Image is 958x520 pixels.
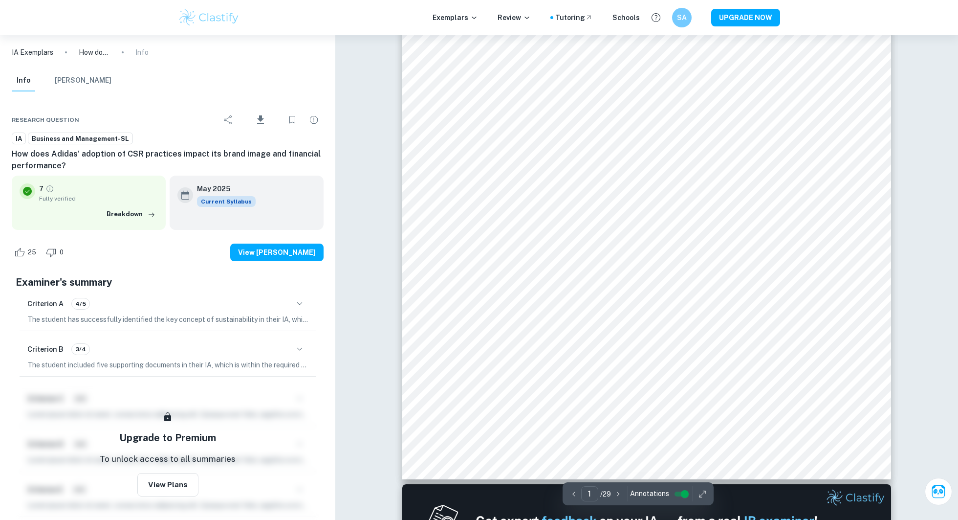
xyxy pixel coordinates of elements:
button: Info [12,70,35,91]
div: Report issue [304,110,324,130]
span: IA [12,134,25,144]
p: How does Adidas' adoption of CSR practices impact its brand image and financial performance? [79,47,110,58]
h6: Criterion A [27,298,64,309]
button: SA [672,8,692,27]
a: Grade fully verified [45,184,54,193]
button: View Plans [137,473,198,497]
button: View [PERSON_NAME] [230,244,324,261]
p: 7 [39,183,44,194]
p: To unlock access to all summaries [100,453,236,466]
a: Tutoring [555,12,593,23]
div: Bookmark [283,110,302,130]
button: Ask Clai [925,478,952,505]
p: The student has successfully identified the key concept of sustainability in their IA, which is c... [27,314,308,325]
span: 3/4 [72,345,89,354]
h6: SA [676,12,688,23]
button: [PERSON_NAME] [55,70,111,91]
p: Exemplars [433,12,478,23]
div: This exemplar is based on the current syllabus. Feel free to refer to it for inspiration/ideas wh... [197,196,256,207]
div: Like [12,245,42,260]
h6: May 2025 [197,183,248,194]
div: Share [218,110,238,130]
span: Current Syllabus [197,196,256,207]
a: Schools [612,12,640,23]
a: Business and Management-SL [28,133,133,145]
p: / 29 [600,489,611,499]
h5: Upgrade to Premium [119,430,216,445]
button: UPGRADE NOW [711,9,780,26]
div: Download [240,107,281,133]
p: The student included five supporting documents in their IA, which is within the required range an... [27,360,308,370]
span: 4/5 [72,299,89,308]
span: Annotations [630,489,669,499]
button: Help and Feedback [648,9,664,26]
p: Review [498,12,531,23]
a: IA Exemplars [12,47,53,58]
span: Fully verified [39,194,158,203]
h6: Criterion B [27,344,64,355]
span: Research question [12,115,79,124]
span: 25 [22,248,42,257]
span: 0 [54,248,69,257]
a: IA [12,133,26,145]
button: Breakdown [104,207,158,222]
span: Business and Management-SL [28,134,132,144]
h6: How does Adidas' adoption of CSR practices impact its brand image and financial performance? [12,148,324,172]
h5: Examiner's summary [16,275,320,290]
img: Clastify logo [178,8,240,27]
p: Info [135,47,149,58]
div: Dislike [44,245,69,260]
